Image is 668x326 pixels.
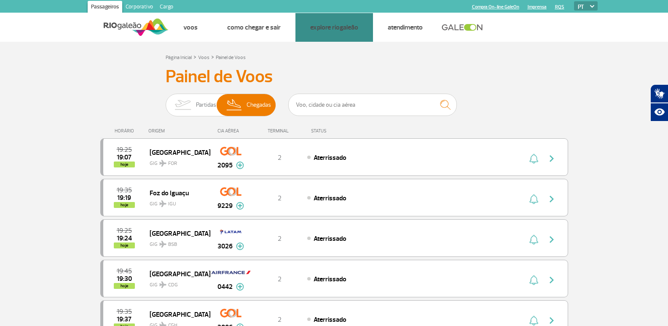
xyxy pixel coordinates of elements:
img: slider-desembarque [222,94,247,116]
span: 2025-08-28 19:25:00 [117,147,132,153]
span: 2025-08-28 19:35:00 [117,309,132,315]
span: GIG [150,155,204,167]
div: Plugin de acessibilidade da Hand Talk. [650,84,668,121]
span: FOR [168,160,177,167]
span: [GEOGRAPHIC_DATA] [150,268,204,279]
input: Voo, cidade ou cia aérea [288,94,457,116]
span: Aterrissado [314,315,346,324]
span: BSB [168,241,177,248]
span: 0442 [217,282,233,292]
span: 9229 [217,201,233,211]
span: Aterrissado [314,154,346,162]
div: CIA AÉREA [210,128,252,134]
a: Voos [198,54,209,61]
span: 2025-08-28 19:07:00 [117,154,131,160]
span: GIG [150,196,204,208]
span: 2 [278,154,282,162]
img: sino-painel-voo.svg [529,275,538,285]
a: > [193,52,196,62]
a: Passageiros [88,1,122,14]
span: 2025-08-28 19:37:00 [117,316,131,322]
span: hoje [114,283,135,289]
span: 2025-08-28 19:19:10 [117,195,131,201]
a: Imprensa [528,4,547,10]
img: mais-info-painel-voo.svg [236,283,244,291]
span: Aterrissado [314,275,346,283]
span: hoje [114,202,135,208]
div: TERMINAL [252,128,307,134]
img: seta-direita-painel-voo.svg [547,154,557,164]
img: sino-painel-voo.svg [529,154,538,164]
img: sino-painel-voo.svg [529,315,538,326]
img: sino-painel-voo.svg [529,234,538,245]
span: 2 [278,194,282,202]
span: GIG [150,236,204,248]
img: seta-direita-painel-voo.svg [547,315,557,326]
span: CDG [168,281,178,289]
img: mais-info-painel-voo.svg [236,242,244,250]
button: Abrir tradutor de língua de sinais. [650,84,668,103]
span: Aterrissado [314,234,346,243]
span: 2025-08-28 19:45:00 [117,268,132,274]
a: Cargo [156,1,177,14]
a: Atendimento [388,23,423,32]
a: Página Inicial [166,54,192,61]
span: 3026 [217,241,233,251]
span: 2025-08-28 19:25:00 [117,228,132,234]
a: Painel de Voos [216,54,246,61]
a: Compra On-line GaleOn [472,4,519,10]
img: seta-direita-painel-voo.svg [547,194,557,204]
span: hoje [114,242,135,248]
img: seta-direita-painel-voo.svg [547,234,557,245]
a: Corporativo [122,1,156,14]
span: GIG [150,277,204,289]
a: Como chegar e sair [227,23,281,32]
a: RQS [555,4,564,10]
button: Abrir recursos assistivos. [650,103,668,121]
img: destiny_airplane.svg [159,241,166,248]
span: 2 [278,315,282,324]
span: 2025-08-28 19:30:00 [117,276,132,282]
span: 2 [278,234,282,243]
img: mais-info-painel-voo.svg [236,162,244,169]
a: Explore RIOgaleão [310,23,358,32]
span: 2095 [217,160,233,170]
span: Foz do Iguaçu [150,187,204,198]
span: Aterrissado [314,194,346,202]
span: hoje [114,162,135,167]
span: 2 [278,275,282,283]
h3: Painel de Voos [166,66,503,87]
img: destiny_airplane.svg [159,160,166,167]
img: destiny_airplane.svg [159,200,166,207]
span: [GEOGRAPHIC_DATA] [150,309,204,320]
span: IGU [168,200,176,208]
a: > [211,52,214,62]
span: 2025-08-28 19:35:00 [117,187,132,193]
span: 2025-08-28 19:24:22 [117,235,132,241]
img: mais-info-painel-voo.svg [236,202,244,210]
img: sino-painel-voo.svg [529,194,538,204]
span: [GEOGRAPHIC_DATA] [150,228,204,239]
img: seta-direita-painel-voo.svg [547,275,557,285]
a: Voos [183,23,198,32]
span: [GEOGRAPHIC_DATA] [150,147,204,158]
img: slider-embarque [169,94,196,116]
span: Chegadas [247,94,271,116]
span: Partidas [196,94,216,116]
div: HORÁRIO [103,128,149,134]
div: STATUS [307,128,376,134]
img: destiny_airplane.svg [159,281,166,288]
div: ORIGEM [148,128,210,134]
